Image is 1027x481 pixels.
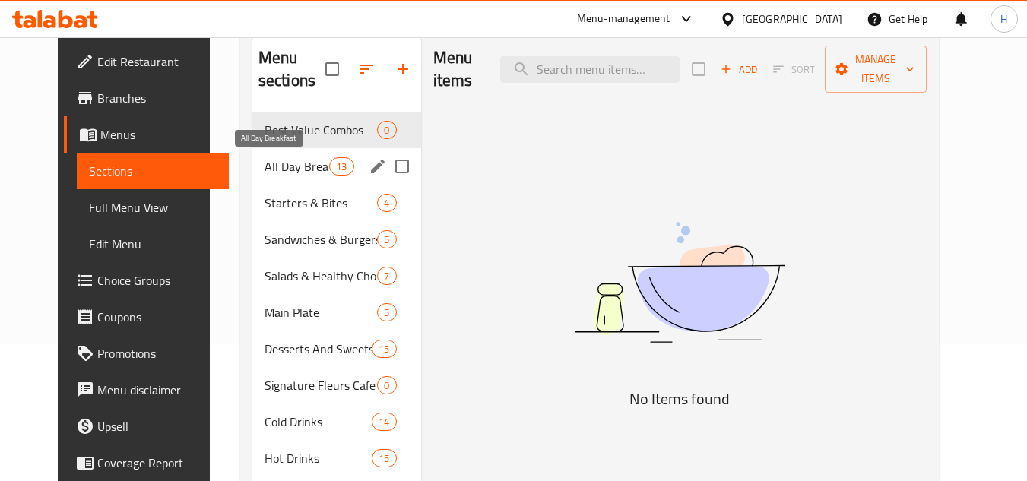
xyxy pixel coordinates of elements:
div: Menu-management [577,10,670,28]
a: Full Menu View [77,189,230,226]
div: Hot Drinks15 [252,440,421,476]
span: Cold Drinks [265,413,372,431]
div: Desserts And Sweets15 [252,331,421,367]
h5: No Items found [490,387,870,411]
span: 0 [378,123,395,138]
div: Signature Fleurs Cafe Beverage0 [252,367,421,403]
span: 13 [330,160,353,174]
a: Choice Groups [64,262,230,299]
input: search [500,56,680,83]
div: [GEOGRAPHIC_DATA] [742,11,842,27]
span: 0 [378,378,395,393]
h2: Menu items [433,46,482,92]
span: Choice Groups [97,271,217,290]
div: items [372,449,396,467]
div: items [377,376,396,394]
div: Sandwiches & Burgers5 [252,221,421,258]
button: edit [366,155,389,178]
div: items [372,340,396,358]
div: items [377,303,396,321]
button: Manage items [825,46,927,93]
span: Sections [89,162,217,180]
span: Edit Restaurant [97,52,217,71]
span: H [1000,11,1007,27]
span: Main Plate [265,303,378,321]
span: Branches [97,89,217,107]
div: All Day Breakfast13edit [252,148,421,185]
span: 4 [378,196,395,210]
div: Main Plate5 [252,294,421,331]
span: Coupons [97,308,217,326]
div: Salads & Healthy Choices7 [252,258,421,294]
span: 15 [372,451,395,466]
span: Sandwiches & Burgers [265,230,378,248]
span: Salads & Healthy Choices [265,267,378,285]
div: Starters & Bites4 [252,185,421,221]
span: Add item [715,58,763,81]
span: Upsell [97,417,217,435]
div: items [377,121,396,139]
a: Menus [64,116,230,153]
a: Menu disclaimer [64,372,230,408]
span: Coverage Report [97,454,217,472]
button: Add section [385,51,421,87]
span: Promotions [97,344,217,362]
span: 14 [372,415,395,429]
span: Signature Fleurs Cafe Beverage [265,376,378,394]
span: 15 [372,342,395,356]
div: items [377,230,396,248]
a: Upsell [64,408,230,445]
img: dish.svg [490,182,870,383]
button: Add [715,58,763,81]
span: Menu disclaimer [97,381,217,399]
span: Sort sections [348,51,385,87]
div: Best Value Combos0 [252,112,421,148]
a: Promotions [64,335,230,372]
span: Manage items [837,50,914,88]
div: items [377,267,396,285]
span: Select all sections [316,53,348,85]
div: items [372,413,396,431]
span: 5 [378,233,395,247]
a: Edit Restaurant [64,43,230,80]
span: 5 [378,305,395,320]
a: Branches [64,80,230,116]
h2: Menu sections [258,46,325,92]
div: items [377,194,396,212]
a: Coverage Report [64,445,230,481]
span: Full Menu View [89,198,217,217]
span: Select section first [763,58,825,81]
div: Cold Drinks14 [252,403,421,440]
span: All Day Breakfast [265,157,329,176]
span: Desserts And Sweets [265,340,372,358]
div: items [329,157,353,176]
span: Starters & Bites [265,194,378,212]
a: Edit Menu [77,226,230,262]
span: Add [718,61,759,78]
span: Menus [100,125,217,144]
span: Best Value Combos [265,121,378,139]
span: Edit Menu [89,235,217,253]
a: Sections [77,153,230,189]
span: 7 [378,269,395,283]
a: Coupons [64,299,230,335]
span: Hot Drinks [265,449,372,467]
